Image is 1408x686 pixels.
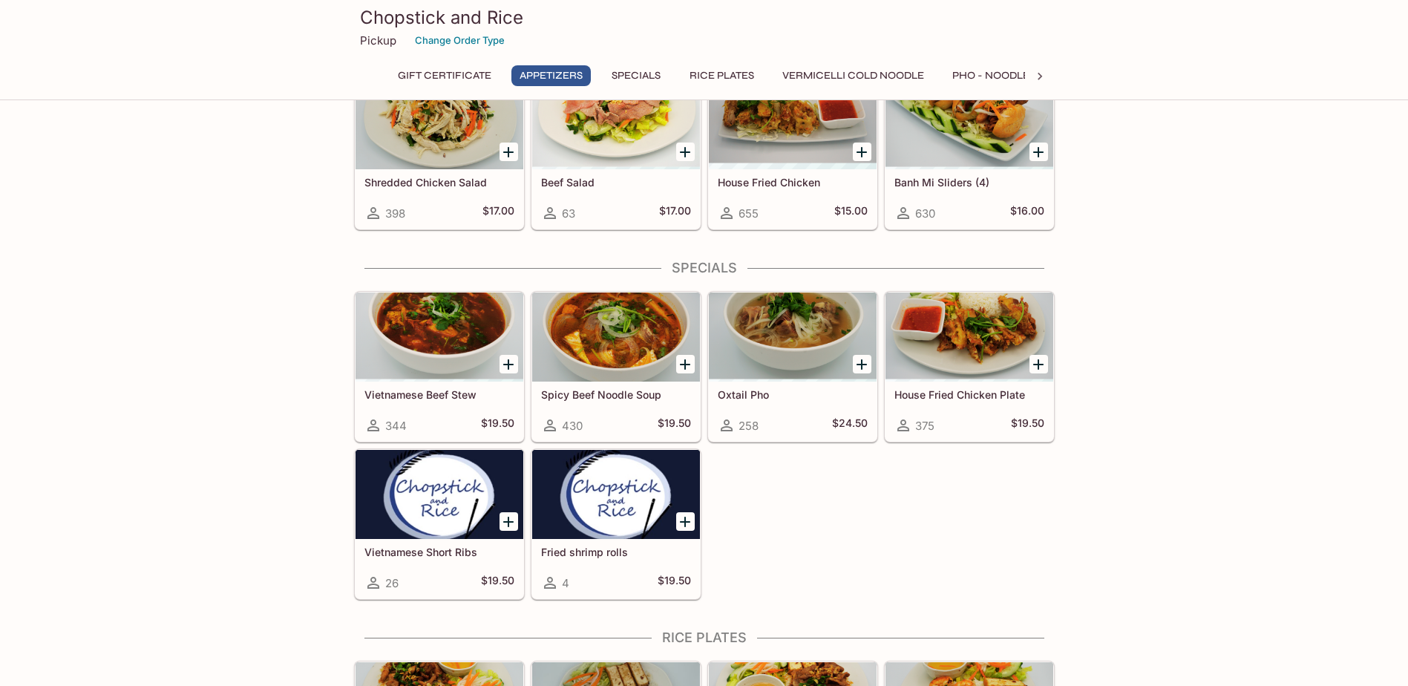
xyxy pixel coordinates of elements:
h5: Oxtail Pho [718,388,868,401]
span: 344 [385,419,407,433]
button: Add Banh Mi Sliders (4) [1029,143,1048,161]
h5: $19.50 [1011,416,1044,434]
h5: House Fried Chicken Plate [894,388,1044,401]
h5: $16.00 [1010,204,1044,222]
button: Add Beef Salad [676,143,695,161]
span: 63 [562,206,575,220]
a: House Fried Chicken Plate375$19.50 [885,292,1054,442]
button: Add Spicy Beef Noodle Soup [676,355,695,373]
h5: $19.50 [658,416,691,434]
a: Vietnamese Short Ribs26$19.50 [355,449,524,599]
button: Appetizers [511,65,591,86]
div: Banh Mi Sliders (4) [885,80,1053,169]
h5: $17.00 [659,204,691,222]
h5: $19.50 [481,416,514,434]
h5: Fried shrimp rolls [541,546,691,558]
h5: $19.50 [481,574,514,592]
span: 258 [739,419,759,433]
h5: $17.00 [482,204,514,222]
a: House Fried Chicken655$15.00 [708,79,877,229]
h5: Banh Mi Sliders (4) [894,176,1044,189]
p: Pickup [360,33,396,48]
span: 4 [562,576,569,590]
a: Vietnamese Beef Stew344$19.50 [355,292,524,442]
button: Rice Plates [681,65,762,86]
div: Shredded Chicken Salad [356,80,523,169]
a: Fried shrimp rolls4$19.50 [531,449,701,599]
h5: $19.50 [658,574,691,592]
span: 630 [915,206,935,220]
div: Vietnamese Short Ribs [356,450,523,539]
a: Shredded Chicken Salad398$17.00 [355,79,524,229]
div: House Fried Chicken [709,80,877,169]
h5: Spicy Beef Noodle Soup [541,388,691,401]
a: Banh Mi Sliders (4)630$16.00 [885,79,1054,229]
h5: Beef Salad [541,176,691,189]
h5: $24.50 [832,416,868,434]
button: Add House Fried Chicken [853,143,871,161]
div: Oxtail Pho [709,293,877,382]
button: Gift Certificate [390,65,500,86]
div: Spicy Beef Noodle Soup [532,293,700,382]
button: Specials [603,65,669,86]
div: Beef Salad [532,80,700,169]
button: Add Vietnamese Beef Stew [500,355,518,373]
h3: Chopstick and Rice [360,6,1049,29]
h5: Shredded Chicken Salad [364,176,514,189]
a: Beef Salad63$17.00 [531,79,701,229]
div: Fried shrimp rolls [532,450,700,539]
h5: House Fried Chicken [718,176,868,189]
button: Vermicelli Cold Noodle [774,65,932,86]
h4: Specials [354,260,1055,276]
a: Spicy Beef Noodle Soup430$19.50 [531,292,701,442]
button: Add Vietnamese Short Ribs [500,512,518,531]
button: Change Order Type [408,29,511,52]
span: 26 [385,576,399,590]
div: Vietnamese Beef Stew [356,293,523,382]
h5: Vietnamese Short Ribs [364,546,514,558]
h5: Vietnamese Beef Stew [364,388,514,401]
span: 375 [915,419,934,433]
h5: $15.00 [834,204,868,222]
span: 430 [562,419,583,433]
button: Add Fried shrimp rolls [676,512,695,531]
button: Add Shredded Chicken Salad [500,143,518,161]
span: 398 [385,206,405,220]
button: Add House Fried Chicken Plate [1029,355,1048,373]
div: House Fried Chicken Plate [885,293,1053,382]
a: Oxtail Pho258$24.50 [708,292,877,442]
span: 655 [739,206,759,220]
h4: Rice Plates [354,630,1055,646]
button: Add Oxtail Pho [853,355,871,373]
button: Pho - Noodle Soup [944,65,1069,86]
